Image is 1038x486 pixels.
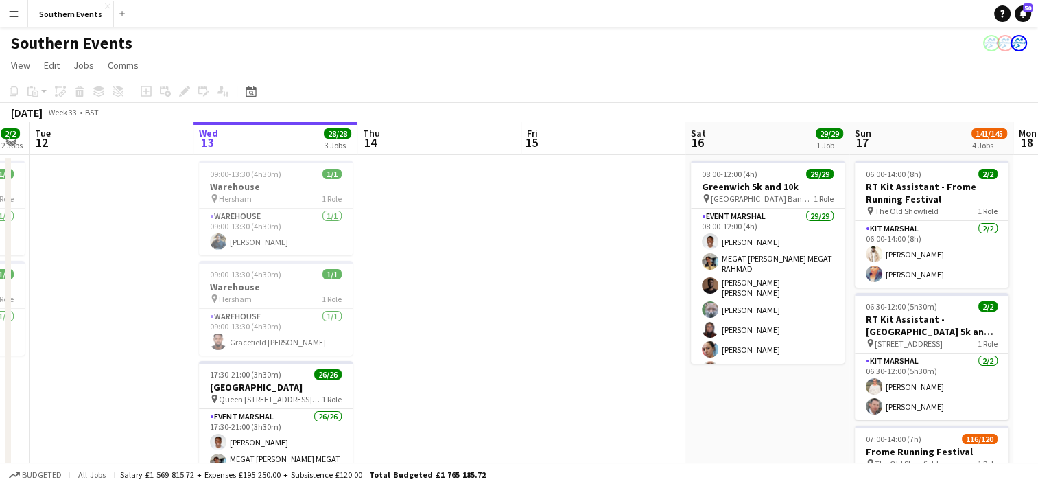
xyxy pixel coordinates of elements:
span: Sun [855,127,871,139]
span: Mon [1019,127,1037,139]
h3: Warehouse [199,281,353,293]
div: 2 Jobs [1,140,23,150]
span: Hersham [219,194,252,204]
span: Sat [691,127,706,139]
span: 50 [1023,3,1033,12]
span: Queen [STREET_ADDRESS][PERSON_NAME][DATE] [219,394,322,404]
span: 09:00-13:30 (4h30m) [210,269,281,279]
span: Fri [527,127,538,139]
span: 1/1 [322,169,342,179]
app-card-role: Kit Marshal2/206:00-14:00 (8h)[PERSON_NAME][PERSON_NAME] [855,221,1008,288]
app-card-role: Warehouse1/109:00-13:30 (4h30m)[PERSON_NAME] [199,209,353,255]
span: 07:00-14:00 (7h) [866,434,921,444]
span: Wed [199,127,218,139]
span: Week 33 [45,107,80,117]
span: View [11,59,30,71]
span: 1 Role [814,194,834,204]
span: 1 Role [978,206,998,216]
app-job-card: 09:00-13:30 (4h30m)1/1Warehouse Hersham1 RoleWarehouse1/109:00-13:30 (4h30m)Gracefield [PERSON_NAME] [199,261,353,356]
span: 12 [33,135,51,150]
span: 06:00-14:00 (8h) [866,169,921,179]
span: All jobs [75,470,108,480]
span: Edit [44,59,60,71]
span: 1/1 [322,269,342,279]
span: 1 Role [322,394,342,404]
button: Budgeted [7,467,64,483]
span: 14 [361,135,380,150]
h1: Southern Events [11,33,132,54]
span: Total Budgeted £1 765 185.72 [369,470,486,480]
span: 28/28 [324,128,351,139]
h3: RT Kit Assistant - Frome Running Festival [855,181,1008,205]
app-job-card: 06:00-14:00 (8h)2/2RT Kit Assistant - Frome Running Festival The Old Showfield1 RoleKit Marshal2/... [855,161,1008,288]
span: 17 [853,135,871,150]
app-user-avatar: RunThrough Events [997,35,1013,51]
span: 1 Role [978,459,998,469]
span: Thu [363,127,380,139]
span: 16 [689,135,706,150]
a: Jobs [68,56,99,74]
app-card-role: Kit Marshal2/206:30-12:00 (5h30m)[PERSON_NAME][PERSON_NAME] [855,354,1008,420]
app-job-card: 06:30-12:00 (5h30m)2/2RT Kit Assistant - [GEOGRAPHIC_DATA] 5k and 10k [STREET_ADDRESS]1 RoleKit M... [855,293,1008,420]
span: Tue [35,127,51,139]
app-card-role: Warehouse1/109:00-13:30 (4h30m)Gracefield [PERSON_NAME] [199,309,353,356]
div: [DATE] [11,106,43,119]
span: 26/26 [314,369,342,380]
span: 17:30-21:00 (3h30m) [210,369,281,380]
span: 18 [1017,135,1037,150]
span: The Old Showfield [875,459,939,469]
div: 3 Jobs [325,140,351,150]
a: Comms [102,56,144,74]
span: 2/2 [1,128,20,139]
span: 09:00-13:30 (4h30m) [210,169,281,179]
span: 2/2 [978,169,998,179]
span: 1 Role [322,294,342,304]
span: The Old Showfield [875,206,939,216]
app-job-card: 08:00-12:00 (4h)29/29Greenwich 5k and 10k [GEOGRAPHIC_DATA] Bandstand1 RoleEvent Marshal29/2908:0... [691,161,845,364]
a: Edit [38,56,65,74]
span: Comms [108,59,139,71]
app-user-avatar: RunThrough Events [983,35,1000,51]
a: View [5,56,36,74]
span: Hersham [219,294,252,304]
h3: Warehouse [199,181,353,193]
span: Jobs [73,59,94,71]
button: Southern Events [28,1,114,27]
h3: Frome Running Festival [855,445,1008,458]
span: Budgeted [22,470,62,480]
span: 15 [525,135,538,150]
div: BST [85,107,99,117]
div: 1 Job [816,140,842,150]
span: 13 [197,135,218,150]
app-job-card: 09:00-13:30 (4h30m)1/1Warehouse Hersham1 RoleWarehouse1/109:00-13:30 (4h30m)[PERSON_NAME] [199,161,353,255]
span: 2/2 [978,301,998,312]
a: 50 [1015,5,1031,22]
span: 08:00-12:00 (4h) [702,169,757,179]
div: 4 Jobs [972,140,1006,150]
span: 29/29 [816,128,843,139]
span: [STREET_ADDRESS] [875,338,943,349]
div: Salary £1 569 815.72 + Expenses £195 250.00 + Subsistence £120.00 = [120,470,486,480]
span: [GEOGRAPHIC_DATA] Bandstand [711,194,814,204]
app-user-avatar: RunThrough Events [1011,35,1027,51]
span: 141/145 [971,128,1007,139]
span: 116/120 [962,434,998,444]
h3: RT Kit Assistant - [GEOGRAPHIC_DATA] 5k and 10k [855,313,1008,338]
h3: [GEOGRAPHIC_DATA] [199,381,353,393]
span: 1 Role [322,194,342,204]
h3: Greenwich 5k and 10k [691,181,845,193]
span: 06:30-12:00 (5h30m) [866,301,937,312]
span: 1 Role [978,338,998,349]
span: 29/29 [806,169,834,179]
